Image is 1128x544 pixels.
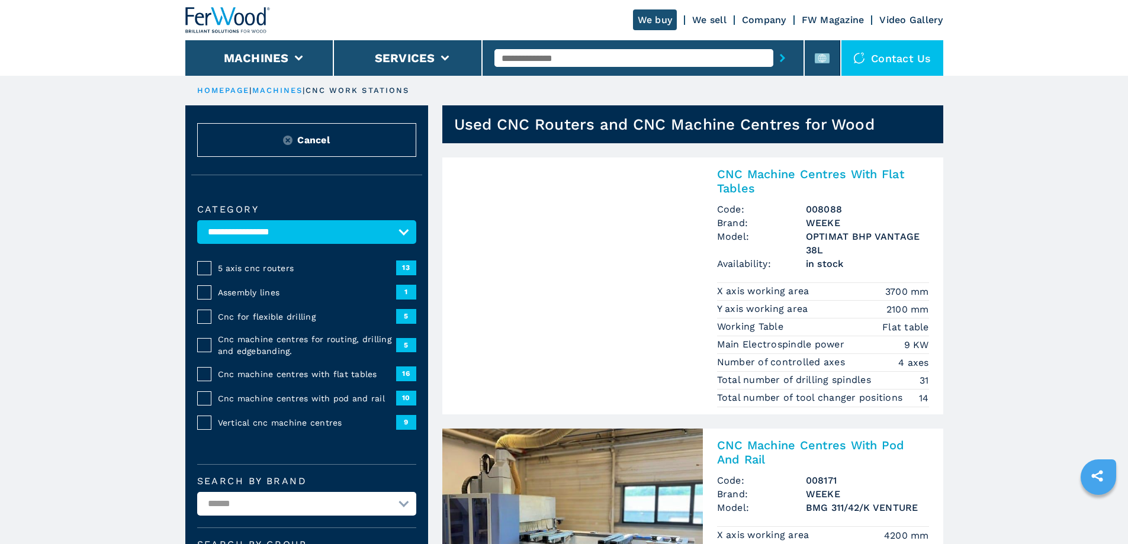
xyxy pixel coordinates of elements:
div: Contact us [841,40,943,76]
p: Number of controlled axes [717,356,849,369]
span: 5 axis cnc routers [218,262,396,274]
em: 14 [919,391,929,405]
span: | [303,86,305,95]
span: Brand: [717,216,806,230]
a: We sell [692,14,727,25]
em: 4200 mm [884,529,929,542]
h2: CNC Machine Centres With Flat Tables [717,167,929,195]
span: Cnc machine centres with pod and rail [218,392,396,404]
h3: BMG 311/42/K VENTURE [806,501,929,514]
button: submit-button [773,44,792,72]
span: 1 [396,285,416,299]
a: Company [742,14,786,25]
p: cnc work stations [306,85,410,96]
p: Total number of tool changer positions [717,391,906,404]
h3: 008088 [806,202,929,216]
a: CNC Machine Centres With Flat TablesCode:008088Brand:WEEKEModel:OPTIMAT BHP VANTAGE 38LAvailabili... [442,157,943,414]
a: Video Gallery [879,14,943,25]
span: 13 [396,260,416,275]
a: HOMEPAGE [197,86,250,95]
p: X axis working area [717,285,812,298]
img: Ferwood [185,7,271,33]
p: Main Electrospindle power [717,338,848,351]
iframe: Chat [1078,491,1119,535]
span: Cnc machine centres for routing, drilling and edgebanding. [218,333,396,357]
em: 9 KW [904,338,929,352]
h3: 008171 [806,474,929,487]
a: We buy [633,9,677,30]
em: 31 [920,374,929,387]
span: 10 [396,391,416,405]
span: Code: [717,474,806,487]
label: Category [197,205,416,214]
em: 2100 mm [886,302,929,316]
span: Model: [717,501,806,514]
span: Cnc machine centres with flat tables [218,368,396,380]
span: Assembly lines [218,287,396,298]
span: in stock [806,257,929,271]
h2: CNC Machine Centres With Pod And Rail [717,438,929,466]
span: Availability: [717,257,806,271]
h3: WEEKE [806,216,929,230]
span: 5 [396,338,416,352]
a: sharethis [1082,461,1112,491]
button: Services [375,51,435,65]
span: Cancel [297,133,330,147]
img: Reset [283,136,293,145]
span: 5 [396,309,416,323]
img: Contact us [853,52,865,64]
a: machines [252,86,303,95]
em: 4 axes [898,356,929,369]
h1: Used CNC Routers and CNC Machine Centres for Wood [454,115,875,134]
span: Brand: [717,487,806,501]
span: Cnc for flexible drilling [218,311,396,323]
span: 16 [396,366,416,381]
p: Total number of drilling spindles [717,374,875,387]
em: Flat table [882,320,929,334]
a: FW Magazine [802,14,865,25]
label: Search by brand [197,477,416,486]
p: Working Table [717,320,787,333]
p: Y axis working area [717,302,811,316]
h3: OPTIMAT BHP VANTAGE 38L [806,230,929,257]
span: 9 [396,415,416,429]
p: X axis working area [717,529,812,542]
button: ResetCancel [197,123,416,157]
button: Machines [224,51,289,65]
span: Model: [717,230,806,257]
span: Vertical cnc machine centres [218,417,396,429]
h3: WEEKE [806,487,929,501]
em: 3700 mm [885,285,929,298]
span: Code: [717,202,806,216]
span: | [249,86,252,95]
